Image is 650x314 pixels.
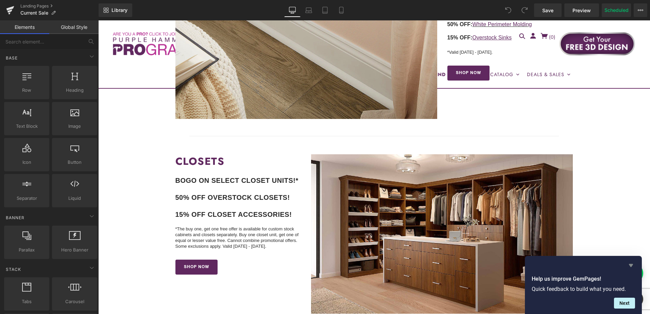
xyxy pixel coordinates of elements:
[77,156,200,164] b: BOGO ON SELECT CLOSET UNITS!*
[20,10,48,16] span: Current Sale
[518,3,531,17] button: Redo
[5,55,18,61] span: Base
[634,3,647,17] button: More
[54,123,95,130] span: Image
[614,298,635,309] button: Next question
[501,3,515,17] button: Undo
[86,244,111,249] span: SHOP NOW
[564,3,599,17] a: Preview
[358,50,383,55] span: SHOP NOW
[99,3,132,17] a: New Library
[301,3,317,17] a: Laptop
[349,45,391,60] a: SHOP NOW
[532,261,635,309] div: Help us improve GemPages!
[213,134,475,293] img: Buy One, Get One Free Sale!
[333,3,349,17] a: Mobile
[54,195,95,202] span: Liquid
[349,29,475,35] p: *Valid [DATE] - [DATE].
[6,246,47,254] span: Parallax
[6,123,47,130] span: Text Block
[317,3,333,17] a: Tablet
[572,7,591,14] span: Preview
[77,173,192,181] b: 50% OFF OVERSTOCK CLOSETS!
[77,134,126,148] strong: CLOSETS
[532,275,635,283] h2: Help us improve GemPages!
[54,298,95,305] span: Carousel
[374,14,413,20] a: Overstock Sinks
[77,239,119,254] a: SHOP NOW
[532,286,635,292] p: Quick feedback to build what you need.
[6,195,47,202] span: Separator
[54,87,95,94] span: Heading
[77,206,203,229] p: *The buy one, get one free offer is available for custom stock cabinets and closets separately. B...
[6,159,47,166] span: Icon
[284,3,301,17] a: Desktop
[49,20,99,34] a: Global Style
[374,1,433,7] a: White Perimeter Molding
[6,87,47,94] span: Row
[77,190,194,198] b: 15% OFF CLOSET ACCESSORIES!
[54,159,95,166] span: Button
[54,246,95,254] span: Hero Banner
[602,3,631,17] button: Scheduled
[112,7,127,13] span: Library
[20,3,99,9] a: Landing Pages
[542,7,553,14] span: Save
[5,214,25,221] span: Banner
[5,266,22,273] span: Stack
[6,298,47,305] span: Tabs
[349,1,374,7] span: 50% OFF:
[349,14,374,20] span: 15% OFF:
[627,261,635,269] button: Hide survey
